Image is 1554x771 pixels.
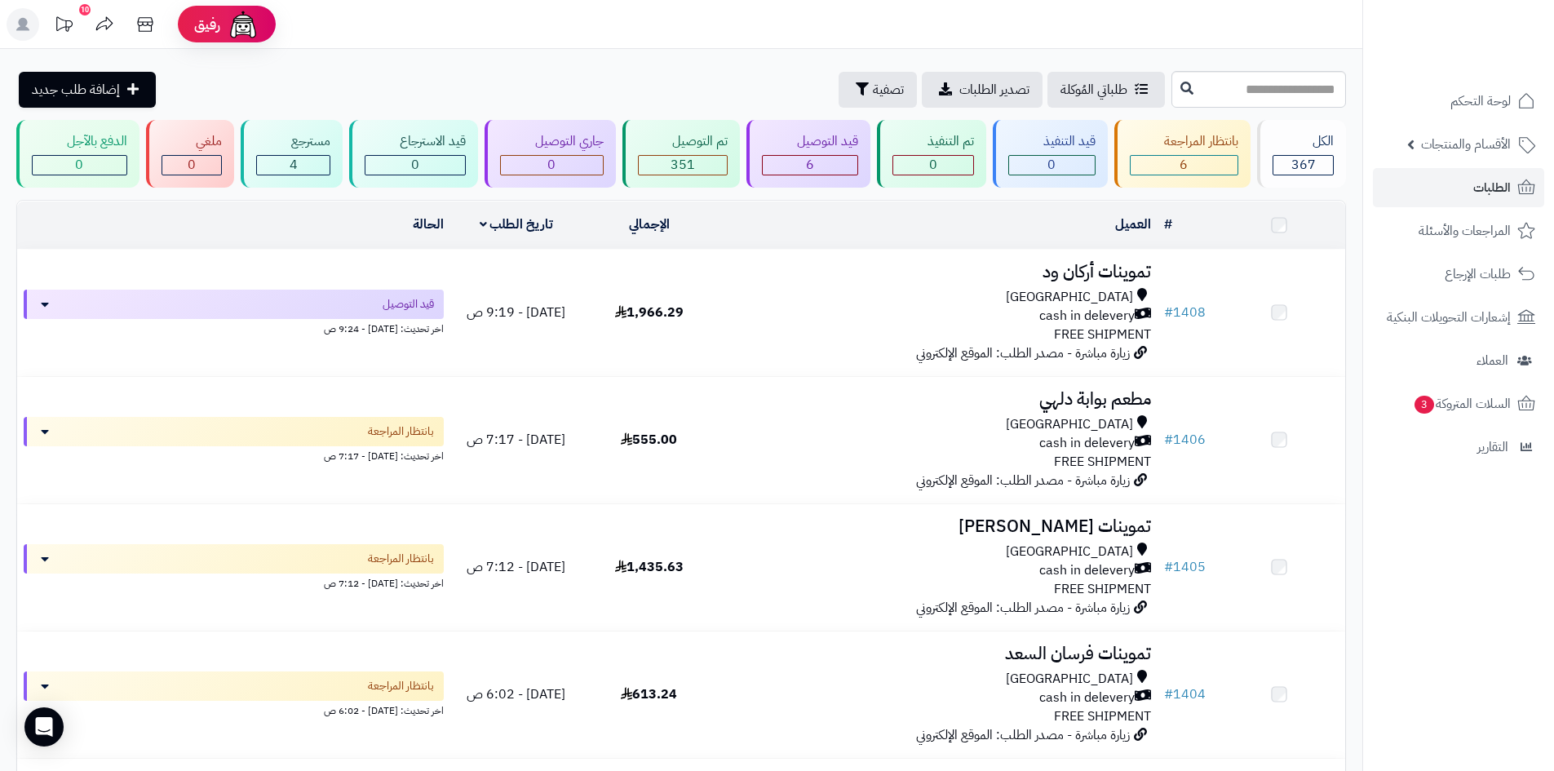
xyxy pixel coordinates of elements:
[1131,156,1238,175] div: 6
[1421,133,1511,156] span: الأقسام والمنتجات
[1006,288,1133,307] span: [GEOGRAPHIC_DATA]
[1180,155,1188,175] span: 6
[916,471,1130,490] span: زيارة مباشرة - مصدر الطلب: الموقع الإلكتروني
[922,72,1043,108] a: تصدير الطلبات
[43,8,84,45] a: تحديثات المنصة
[1477,349,1508,372] span: العملاء
[1039,307,1135,326] span: cash in delevery
[1291,155,1316,175] span: 367
[162,156,222,175] div: 0
[763,156,857,175] div: 6
[1164,215,1172,234] a: #
[1373,168,1544,207] a: الطلبات
[1054,452,1151,472] span: FREE SHIPMENT
[24,319,444,336] div: اخر تحديث: [DATE] - 9:24 ص
[1373,384,1544,423] a: السلات المتروكة3
[365,132,466,151] div: قيد الاسترجاع
[722,517,1151,536] h3: تموينات [PERSON_NAME]
[1006,415,1133,434] span: [GEOGRAPHIC_DATA]
[959,80,1029,100] span: تصدير الطلبات
[1164,430,1173,450] span: #
[639,156,728,175] div: 351
[467,557,565,577] span: [DATE] - 7:12 ص
[1164,685,1206,704] a: #1404
[1473,176,1511,199] span: الطلبات
[1054,325,1151,344] span: FREE SHIPMENT
[467,685,565,704] span: [DATE] - 6:02 ص
[916,725,1130,745] span: زيارة مباشرة - مصدر الطلب: الموقع الإلكتروني
[1254,120,1349,188] a: الكل367
[1164,557,1173,577] span: #
[1164,685,1173,704] span: #
[916,343,1130,363] span: زيارة مباشرة - مصدر الطلب: الموقع الإلكتروني
[1373,341,1544,380] a: العملاء
[892,132,974,151] div: تم التنفيذ
[1115,215,1151,234] a: العميل
[227,8,259,41] img: ai-face.png
[480,215,554,234] a: تاريخ الطلب
[24,446,444,463] div: اخر تحديث: [DATE] - 7:17 ص
[1443,42,1539,76] img: logo-2.png
[916,598,1130,618] span: زيارة مباشرة - مصدر الطلب: الموقع الإلكتروني
[481,120,619,188] a: جاري التوصيل 0
[32,80,120,100] span: إضافة طلب جديد
[162,132,223,151] div: ملغي
[1273,132,1334,151] div: الكل
[467,430,565,450] span: [DATE] - 7:17 ص
[1450,90,1511,113] span: لوحة التحكم
[1039,434,1135,453] span: cash in delevery
[1373,82,1544,121] a: لوحة التحكم
[1413,392,1511,415] span: السلات المتروكة
[1060,80,1127,100] span: طلباتي المُوكلة
[547,155,556,175] span: 0
[368,678,434,694] span: بانتظار المراجعة
[500,132,604,151] div: جاري التوصيل
[75,155,83,175] span: 0
[1445,263,1511,286] span: طلبات الإرجاع
[722,263,1151,281] h3: تموينات أركان ود
[1008,132,1096,151] div: قيد التنفيذ
[873,80,904,100] span: تصفية
[671,155,695,175] span: 351
[1164,303,1173,322] span: #
[722,390,1151,409] h3: مطعم بوابة دلهي
[1373,255,1544,294] a: طلبات الإرجاع
[874,120,990,188] a: تم التنفيذ 0
[1130,132,1239,151] div: بانتظار المراجعة
[893,156,973,175] div: 0
[990,120,1111,188] a: قيد التنفيذ 0
[19,72,156,108] a: إضافة طلب جديد
[629,215,670,234] a: الإجمالي
[1006,543,1133,561] span: [GEOGRAPHIC_DATA]
[188,155,196,175] span: 0
[806,155,814,175] span: 6
[13,120,143,188] a: الدفع بالآجل 0
[1477,436,1508,459] span: التقارير
[79,4,91,16] div: 10
[839,72,917,108] button: تصفية
[1006,670,1133,689] span: [GEOGRAPHIC_DATA]
[346,120,481,188] a: قيد الاسترجاع 0
[1009,156,1095,175] div: 0
[743,120,874,188] a: قيد التوصيل 6
[501,156,603,175] div: 0
[1039,561,1135,580] span: cash in delevery
[290,155,298,175] span: 4
[1373,298,1544,337] a: إشعارات التحويلات البنكية
[722,645,1151,663] h3: تموينات فرسان السعد
[1415,396,1434,414] span: 3
[1419,219,1511,242] span: المراجعات والأسئلة
[1047,155,1056,175] span: 0
[621,685,677,704] span: 613.24
[621,430,677,450] span: 555.00
[33,156,126,175] div: 0
[194,15,220,34] span: رفيق
[1373,428,1544,467] a: التقارير
[1164,557,1206,577] a: #1405
[365,156,465,175] div: 0
[256,132,330,151] div: مسترجع
[1054,707,1151,726] span: FREE SHIPMENT
[1054,579,1151,599] span: FREE SHIPMENT
[257,156,330,175] div: 4
[383,296,434,312] span: قيد التوصيل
